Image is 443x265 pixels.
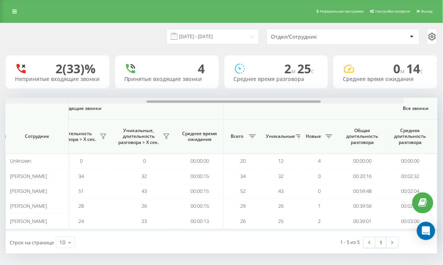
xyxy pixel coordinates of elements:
[318,187,321,194] span: 0
[318,202,321,209] span: 1
[79,187,84,194] span: 51
[375,237,387,248] a: 1
[318,173,321,179] span: 0
[55,61,96,76] div: 2 (33)%
[386,168,434,183] td: 00:02:32
[386,154,434,168] td: 00:00:00
[79,218,84,225] span: 24
[10,239,54,246] span: Строк на странице
[124,76,210,82] div: Принятые входящие звонки
[339,184,386,199] td: 00:59:48
[422,9,433,13] span: Выход
[143,157,146,164] span: 0
[10,157,31,164] span: Unknown
[271,34,363,40] div: Отдел/Сотрудник
[15,76,100,82] div: Непринятые входящие звонки
[394,60,407,77] span: 0
[386,184,434,199] td: 00:02:04
[284,60,297,77] span: 2
[401,67,407,75] span: м
[10,218,47,225] span: [PERSON_NAME]
[279,173,284,179] span: 32
[279,187,284,194] span: 43
[240,218,246,225] span: 26
[386,199,434,213] td: 00:02:30
[392,128,428,145] span: Средняя длительность разговора
[80,157,83,164] span: 0
[176,154,224,168] td: 00:00:00
[339,213,386,228] td: 00:39:01
[234,76,319,82] div: Среднее время разговора
[417,222,435,240] div: Open Intercom Messenger
[240,187,246,194] span: 52
[279,202,284,209] span: 26
[79,202,84,209] span: 28
[343,76,428,82] div: Среднее время ожидания
[291,67,297,75] span: м
[318,218,321,225] span: 2
[142,173,147,179] span: 32
[266,133,293,139] span: Уникальные
[182,131,218,142] span: Среднее время ожидания
[240,202,246,209] span: 29
[240,173,246,179] span: 34
[318,157,321,164] span: 4
[59,239,65,246] div: 10
[79,173,84,179] span: 34
[228,133,247,139] span: Всего
[376,9,410,13] span: Настройки профиля
[240,157,246,164] span: 20
[279,157,284,164] span: 12
[10,202,47,209] span: [PERSON_NAME]
[117,128,161,145] span: Уникальные, длительность разговора > Х сек.
[339,154,386,168] td: 00:00:00
[10,187,47,194] span: [PERSON_NAME]
[279,218,284,225] span: 25
[344,128,381,145] span: Общая длительность разговора
[10,173,47,179] span: [PERSON_NAME]
[340,238,360,246] div: 1 - 5 из 5
[12,133,62,139] span: Сотрудник
[407,60,423,77] span: 14
[54,131,98,142] span: Длительность разговора > Х сек.
[420,67,423,75] span: c
[142,202,147,209] span: 26
[339,168,386,183] td: 00:20:16
[142,187,147,194] span: 43
[386,213,434,228] td: 00:03:00
[311,67,314,75] span: c
[339,199,386,213] td: 00:39:56
[176,199,224,213] td: 00:00:15
[297,60,314,77] span: 25
[176,168,224,183] td: 00:00:15
[198,61,205,76] div: 4
[304,133,323,139] span: Новые
[142,218,147,225] span: 23
[320,9,364,13] span: Реферальная программа
[176,184,224,199] td: 00:00:15
[176,213,224,228] td: 00:00:13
